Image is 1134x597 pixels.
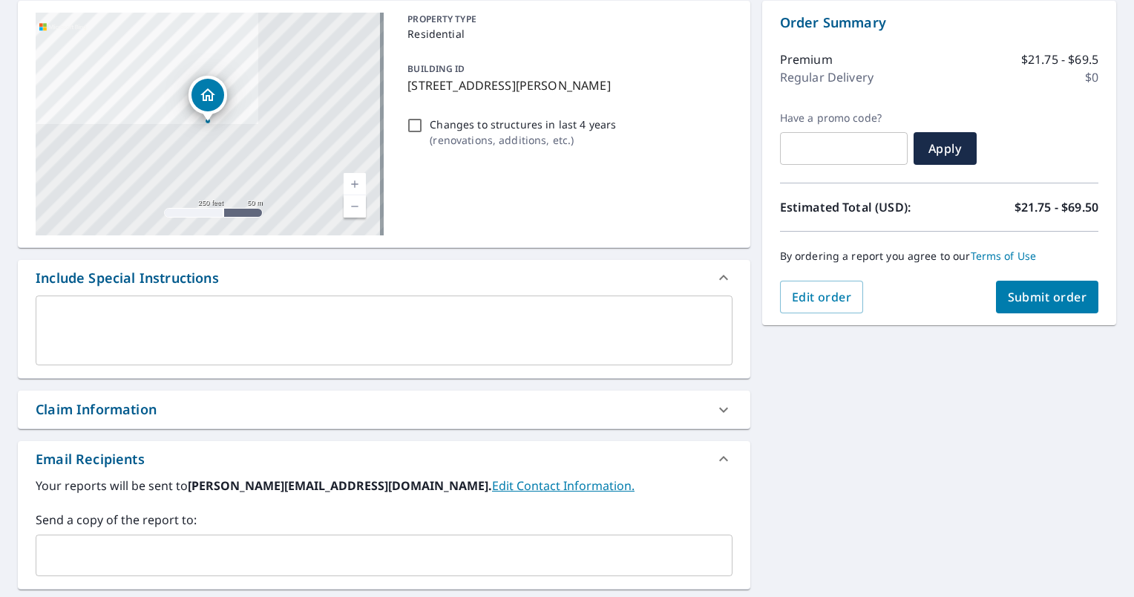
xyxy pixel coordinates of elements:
p: [STREET_ADDRESS][PERSON_NAME] [407,76,726,94]
div: Include Special Instructions [18,260,750,296]
p: Order Summary [780,13,1098,33]
p: Residential [407,26,726,42]
a: EditContactInfo [492,477,635,494]
span: Apply [925,140,965,157]
p: Changes to structures in last 4 years [430,117,616,132]
label: Have a promo code? [780,111,908,125]
p: Regular Delivery [780,68,874,86]
p: By ordering a report you agree to our [780,249,1098,263]
p: $21.75 - $69.5 [1021,50,1098,68]
a: Current Level 17, Zoom In [344,173,366,195]
div: Email Recipients [18,441,750,477]
span: Submit order [1008,289,1087,305]
p: PROPERTY TYPE [407,13,726,26]
button: Submit order [996,281,1099,313]
label: Your reports will be sent to [36,477,732,495]
span: Edit order [792,289,852,305]
div: Claim Information [18,391,750,428]
p: Estimated Total (USD): [780,198,940,216]
div: Include Special Instructions [36,268,219,288]
div: Email Recipients [36,449,145,469]
p: $21.75 - $69.50 [1015,198,1098,216]
a: Current Level 17, Zoom Out [344,195,366,218]
p: ( renovations, additions, etc. ) [430,132,616,148]
p: Premium [780,50,833,68]
div: Dropped pin, building 1, Residential property, 6719 County Road 37 Vega, TX 79092 [189,76,227,122]
p: BUILDING ID [407,62,465,75]
button: Edit order [780,281,864,313]
a: Terms of Use [971,249,1037,263]
div: Claim Information [36,399,157,420]
b: [PERSON_NAME][EMAIL_ADDRESS][DOMAIN_NAME]. [188,477,492,494]
p: $0 [1085,68,1098,86]
label: Send a copy of the report to: [36,511,732,529]
button: Apply [914,132,977,165]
